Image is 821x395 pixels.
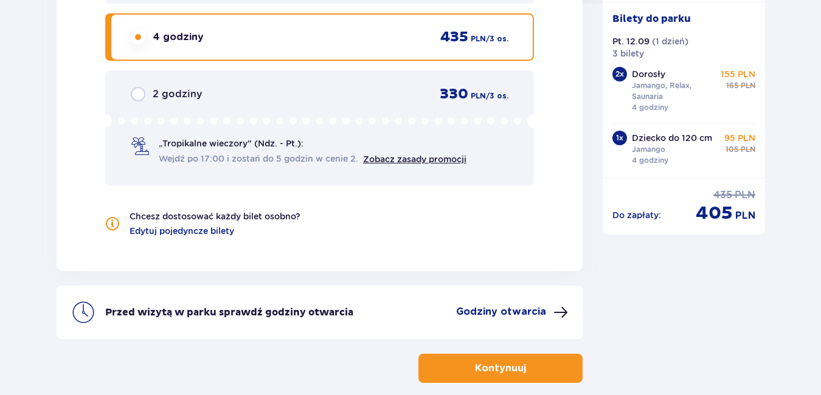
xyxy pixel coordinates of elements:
p: Bilety do parku [612,12,691,26]
p: Jamango [632,144,665,155]
p: / 3 os. [486,91,508,101]
p: „Tropikalne wieczory" (Ndz. - Pt.): [159,137,303,149]
span: Wejdź po 17:00 i zostań do 5 godzin w cenie 2. [159,153,358,165]
p: PLN [735,188,755,202]
p: ( 1 dzień ) [652,35,688,47]
p: 3 bilety [612,47,644,60]
p: Chcesz dostosować każdy bilet osobno? [130,210,300,222]
p: Jamango, Relax, Saunaria [632,80,716,102]
p: Do zapłaty : [612,209,661,221]
p: 2 godziny [153,88,202,101]
p: 435 [440,28,468,46]
div: 2 x [612,67,627,81]
p: Pt. 12.09 [612,35,650,47]
p: PLN [471,33,486,44]
p: 435 [713,188,732,202]
div: 1 x [612,131,627,145]
p: 4 godziny [632,155,668,166]
a: Zobacz zasady promocji [363,154,466,164]
p: PLN [741,144,755,155]
p: PLN [735,209,755,222]
button: Kontynuuj [418,354,583,383]
p: Przed wizytą w parku sprawdź godziny otwarcia [105,306,353,319]
p: 405 [696,202,733,225]
p: / 3 os. [486,33,508,44]
p: 330 [440,85,468,103]
img: clock icon [71,300,95,325]
p: PLN [741,80,755,91]
a: Edytuj pojedyncze bilety [130,225,234,237]
p: 105 [726,144,738,155]
p: Godziny otwarcia [456,305,546,318]
p: 4 godziny [632,102,668,113]
button: Godziny otwarcia [456,305,568,320]
p: Dorosły [632,68,665,80]
p: 4 godziny [153,30,204,44]
p: PLN [471,91,486,101]
p: 95 PLN [724,132,755,144]
p: 155 PLN [721,68,755,80]
p: Dziecko do 120 cm [632,132,712,144]
p: 165 [726,80,738,91]
p: Kontynuuj [475,362,526,375]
